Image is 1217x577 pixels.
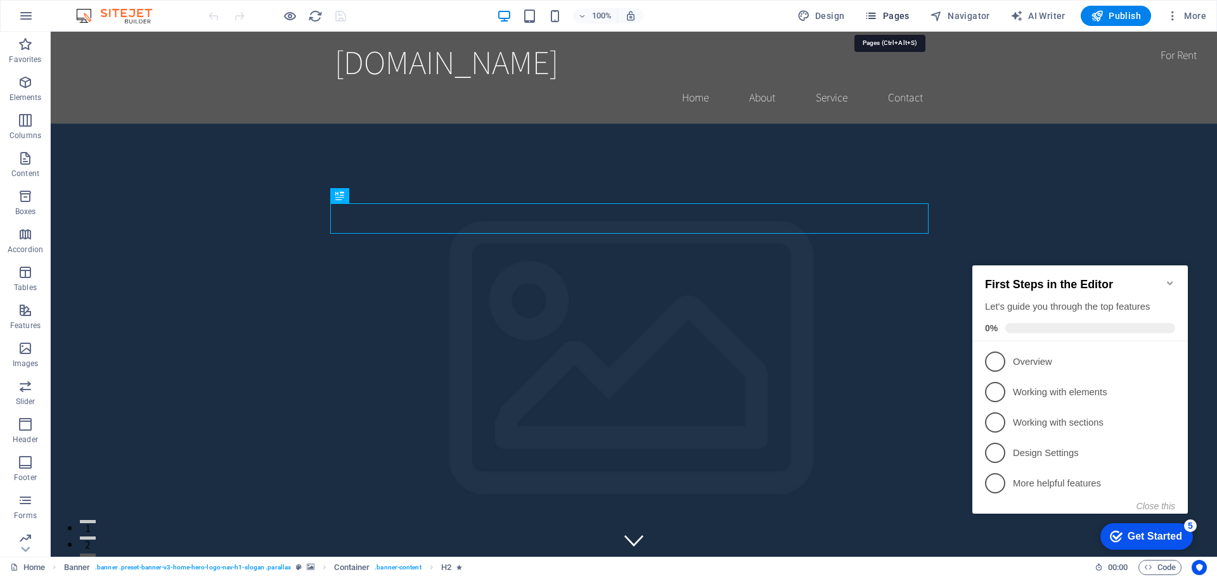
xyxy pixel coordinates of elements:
span: Code [1144,560,1176,575]
button: Design [792,6,850,26]
i: This element is a customizable preset [296,564,302,571]
div: Get Started [160,284,215,295]
p: Working with sections [46,169,198,182]
p: Images [13,358,39,369]
p: Content [11,168,39,179]
span: . banner-content [375,560,421,575]
p: Features [10,320,41,331]
h2: First Steps in the Editor [18,31,208,44]
li: Working with elements [5,130,221,160]
div: 5 [217,272,229,285]
button: Navigator [925,6,995,26]
button: 100% [573,8,618,23]
img: Editor Logo [73,8,168,23]
p: Tables [14,282,37,293]
span: Pages [865,10,909,22]
span: More [1166,10,1206,22]
button: Close this [169,254,208,264]
p: Forms [14,510,37,521]
button: Usercentrics [1192,560,1207,575]
i: Element contains an animation [456,564,462,571]
span: : [1117,562,1119,572]
p: Footer [14,472,37,483]
li: Working with sections [5,160,221,191]
li: Overview [5,99,221,130]
button: Pages [860,6,914,26]
span: 00 00 [1108,560,1128,575]
p: Columns [10,130,41,141]
span: Design [797,10,845,22]
li: Design Settings [5,191,221,221]
p: Design Settings [46,200,198,213]
p: Elements [10,92,42,103]
p: Working with elements [46,139,198,152]
p: Overview [46,108,198,122]
p: Boxes [15,206,36,217]
a: Click to cancel selection. Double-click to open Pages [10,560,45,575]
span: . banner .preset-banner-v3-home-hero-logo-nav-h1-slogan .parallax [95,560,291,575]
button: 3 [29,522,45,525]
div: Let's guide you through the top features [18,53,208,67]
button: 1 [29,488,45,491]
button: 2 [29,505,45,508]
span: Click to select. Double-click to edit [64,560,91,575]
p: Accordion [8,244,43,255]
div: Get Started 5 items remaining, 0% complete [133,276,226,303]
button: AI Writer [1005,6,1071,26]
span: Click to select. Double-click to edit [441,560,451,575]
span: Navigator [930,10,990,22]
span: Publish [1091,10,1141,22]
nav: breadcrumb [64,560,463,575]
button: Click here to leave preview mode and continue editing [282,8,297,23]
p: Slider [16,396,35,407]
i: This element contains a background [307,564,314,571]
span: AI Writer [1010,10,1066,22]
button: Code [1138,560,1182,575]
span: Click to select. Double-click to edit [334,560,370,575]
div: Design (Ctrl+Alt+Y) [792,6,850,26]
p: Favorites [9,54,41,65]
button: More [1161,6,1211,26]
li: More helpful features [5,221,221,251]
p: Header [13,434,38,445]
i: On resize automatically adjust zoom level to fit chosen device. [625,10,636,22]
p: More helpful features [46,230,198,243]
button: reload [307,8,323,23]
button: Publish [1081,6,1151,26]
span: 0% [18,76,38,86]
h6: Session time [1095,560,1128,575]
div: For Rent [1100,10,1156,37]
h6: 100% [592,8,612,23]
i: Reload page [308,9,323,23]
div: Minimize checklist [198,31,208,41]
